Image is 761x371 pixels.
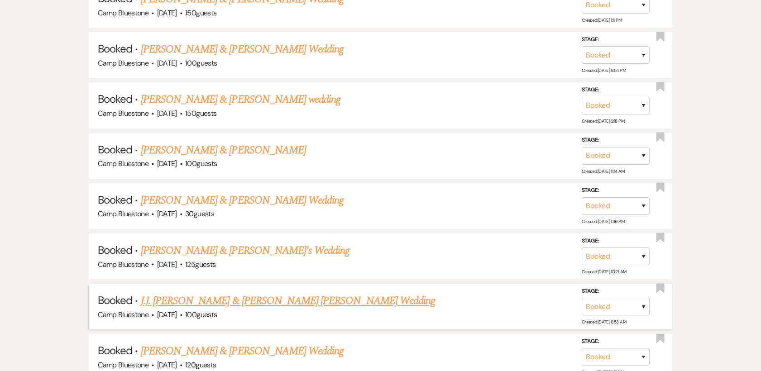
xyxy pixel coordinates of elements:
label: Stage: [582,135,650,145]
a: J.J. [PERSON_NAME] & [PERSON_NAME] [PERSON_NAME] Wedding [141,293,435,309]
span: 30 guests [185,209,214,219]
span: 100 guests [185,159,217,168]
span: [DATE] [157,310,177,319]
span: [DATE] [157,109,177,118]
span: Created: [DATE] 10:21 AM [582,269,626,275]
span: Booked [98,343,132,357]
label: Stage: [582,185,650,195]
span: Booked [98,92,132,106]
span: Booked [98,293,132,307]
span: Camp Bluestone [98,58,148,68]
span: 150 guests [185,109,216,118]
a: [PERSON_NAME] & [PERSON_NAME] Wedding [141,343,344,359]
span: 125 guests [185,260,215,269]
span: Camp Bluestone [98,109,148,118]
span: Created: [DATE] 1:11 PM [582,17,622,23]
span: Booked [98,42,132,56]
span: 120 guests [185,360,216,370]
span: [DATE] [157,159,177,168]
a: [PERSON_NAME] & [PERSON_NAME]'s Wedding [141,243,350,259]
span: Camp Bluestone [98,360,148,370]
span: [DATE] [157,209,177,219]
span: Booked [98,193,132,207]
span: Camp Bluestone [98,159,148,168]
a: [PERSON_NAME] & [PERSON_NAME] Wedding [141,41,344,57]
span: Camp Bluestone [98,260,148,269]
span: [DATE] [157,8,177,18]
label: Stage: [582,286,650,296]
span: [DATE] [157,360,177,370]
span: Created: [DATE] 6:53 AM [582,319,626,325]
span: 150 guests [185,8,216,18]
label: Stage: [582,236,650,246]
span: Booked [98,143,132,157]
a: [PERSON_NAME] & [PERSON_NAME] wedding [141,91,340,108]
span: 100 guests [185,58,217,68]
a: [PERSON_NAME] & [PERSON_NAME] [141,142,306,158]
a: [PERSON_NAME] & [PERSON_NAME] Wedding [141,192,344,209]
span: Created: [DATE] 1:39 PM [582,219,624,224]
span: Camp Bluestone [98,310,148,319]
span: [DATE] [157,260,177,269]
span: Camp Bluestone [98,209,148,219]
span: Created: [DATE] 6:54 PM [582,67,626,73]
span: [DATE] [157,58,177,68]
span: Booked [98,243,132,257]
span: Camp Bluestone [98,8,148,18]
label: Stage: [582,85,650,95]
span: 100 guests [185,310,217,319]
span: Created: [DATE] 11:14 AM [582,168,624,174]
label: Stage: [582,337,650,347]
span: Created: [DATE] 9:18 PM [582,118,624,124]
label: Stage: [582,35,650,45]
